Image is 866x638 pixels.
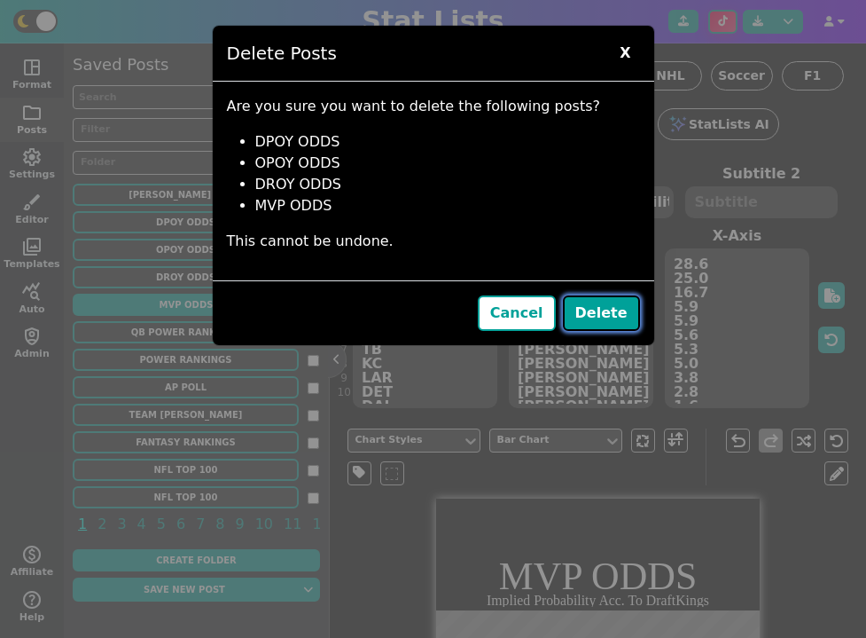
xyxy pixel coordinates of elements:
li: DROY ODDS [255,174,640,195]
span: X [611,40,639,67]
h5: Delete Posts [227,40,337,67]
button: Cancel [478,295,556,331]
p: Are you sure you want to delete the following posts? [227,96,640,117]
button: Delete [563,295,640,331]
li: MVP ODDS [255,195,640,217]
li: OPOY ODDS [255,153,640,174]
li: DPOY ODDS [255,131,640,153]
p: This cannot be undone. [227,231,640,252]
